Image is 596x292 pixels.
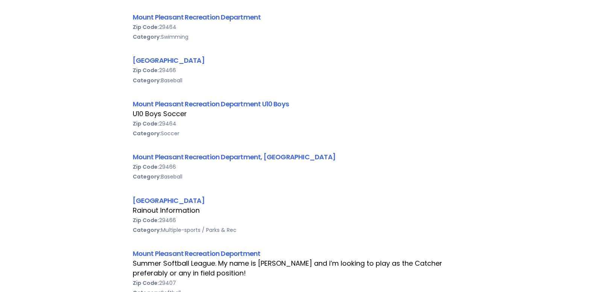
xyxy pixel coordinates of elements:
[133,109,464,119] div: U10 Boys Soccer
[133,22,464,32] div: 29464
[133,23,159,31] b: Zip Code:
[133,278,464,288] div: 29407
[133,120,159,127] b: Zip Code:
[133,162,464,172] div: 29466
[133,77,161,84] b: Category:
[133,12,261,22] a: Mount Pleasant Recreation Department
[133,55,464,65] div: [GEOGRAPHIC_DATA]
[133,195,464,206] div: [GEOGRAPHIC_DATA]
[133,226,161,234] b: Category:
[133,196,205,205] a: [GEOGRAPHIC_DATA]
[133,206,464,215] div: Rainout Information
[133,129,464,138] div: Soccer
[133,76,464,85] div: Baseball
[133,152,464,162] div: Mount Pleasant Recreation Department, [GEOGRAPHIC_DATA]
[133,67,159,74] b: Zip Code:
[133,248,464,259] div: Mount Pleasant Recreation Deportment
[133,259,464,278] div: Summer Softball League. My name is [PERSON_NAME] and i’m looking to play as the Catcher preferabl...
[133,99,464,109] div: Mount Pleasant Recreation Department U10 Boys
[133,33,161,41] b: Category:
[133,119,464,129] div: 29464
[133,99,289,109] a: Mount Pleasant Recreation Department U10 Boys
[133,249,261,258] a: Mount Pleasant Recreation Deportment
[133,12,464,22] div: Mount Pleasant Recreation Department
[133,130,161,137] b: Category:
[133,215,464,225] div: 29466
[133,225,464,235] div: Multiple-sports / Parks & Rec
[133,65,464,75] div: 29466
[133,216,159,224] b: Zip Code:
[133,56,205,65] a: [GEOGRAPHIC_DATA]
[133,172,464,182] div: Baseball
[133,152,335,162] a: Mount Pleasant Recreation Department, [GEOGRAPHIC_DATA]
[133,279,159,287] b: Zip Code:
[133,163,159,171] b: Zip Code:
[133,32,464,42] div: Swimming
[133,173,161,180] b: Category:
